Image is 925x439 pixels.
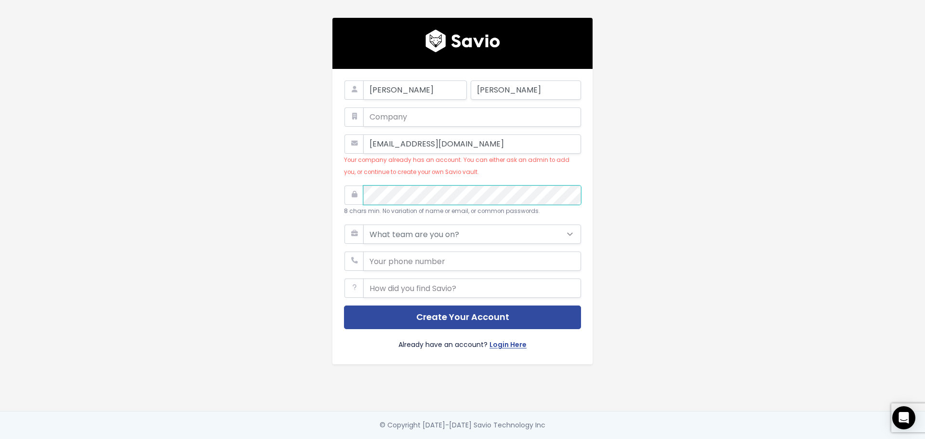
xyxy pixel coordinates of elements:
input: Your phone number [363,252,581,271]
input: Last Name [471,80,581,100]
input: How did you find Savio? [363,279,581,298]
div: Open Intercom Messenger [892,406,915,429]
img: logo600x187.a314fd40982d.png [425,29,500,53]
input: Company [363,107,581,127]
div: Already have an account? [344,329,581,353]
input: Work Email Address [363,134,581,154]
small: 8 chars min. No variation of name or email, or common passwords. [344,207,540,215]
small: Your company already has an account. You can either ask an admin to add you, or continue to creat... [344,156,569,176]
input: First Name [363,80,467,100]
button: Create Your Account [344,306,581,329]
div: © Copyright [DATE]-[DATE] Savio Technology Inc [380,419,545,431]
a: Login Here [489,339,527,353]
